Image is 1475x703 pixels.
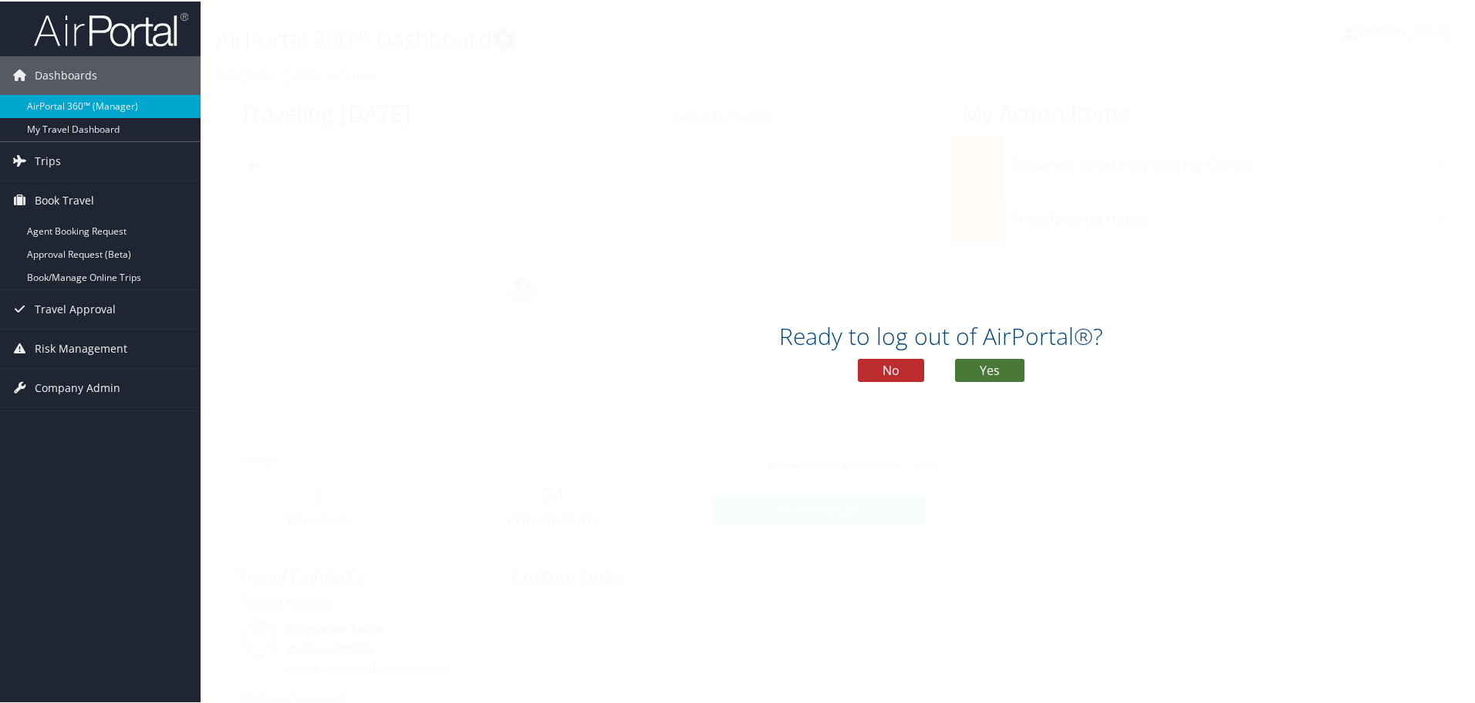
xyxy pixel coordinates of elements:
span: Trips [35,140,61,179]
button: Yes [955,357,1024,380]
span: Company Admin [35,367,120,406]
img: airportal-logo.png [34,10,188,46]
button: No [858,357,924,380]
span: Travel Approval [35,289,116,327]
span: Book Travel [35,180,94,218]
span: Dashboards [35,55,97,93]
span: Risk Management [35,328,127,367]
